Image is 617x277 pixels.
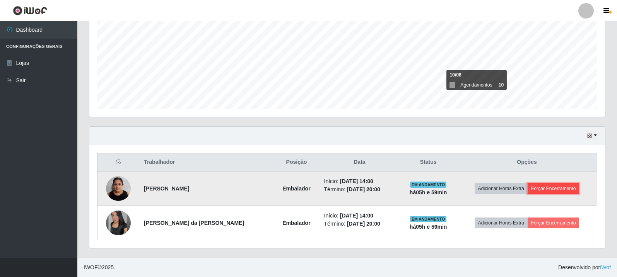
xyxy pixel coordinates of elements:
button: Forçar Encerramento [528,183,579,194]
th: Trabalhador [139,153,273,172]
span: EM ANDAMENTO [410,216,447,222]
span: EM ANDAMENTO [410,182,447,188]
button: Forçar Encerramento [528,218,579,228]
time: [DATE] 14:00 [340,212,373,219]
img: 1700330584258.jpeg [106,172,131,205]
time: [DATE] 20:00 [347,186,380,192]
span: Desenvolvido por [558,263,611,272]
th: Data [320,153,400,172]
th: Opções [457,153,597,172]
strong: [PERSON_NAME] [144,185,189,192]
time: [DATE] 14:00 [340,178,373,184]
img: 1750472737511.jpeg [106,211,131,235]
th: Posição [273,153,319,172]
li: Término: [324,185,395,194]
th: Status [400,153,457,172]
button: Adicionar Horas Extra [475,183,528,194]
a: iWof [600,264,611,270]
button: Adicionar Horas Extra [475,218,528,228]
strong: há 05 h e 59 min [410,189,447,195]
span: © 2025 . [84,263,115,272]
time: [DATE] 20:00 [347,221,380,227]
span: IWOF [84,264,98,270]
strong: Embalador [282,185,310,192]
strong: há 05 h e 59 min [410,224,447,230]
strong: [PERSON_NAME] da [PERSON_NAME] [144,220,244,226]
strong: Embalador [282,220,310,226]
img: CoreUI Logo [13,6,47,15]
li: Início: [324,177,395,185]
li: Início: [324,212,395,220]
li: Término: [324,220,395,228]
